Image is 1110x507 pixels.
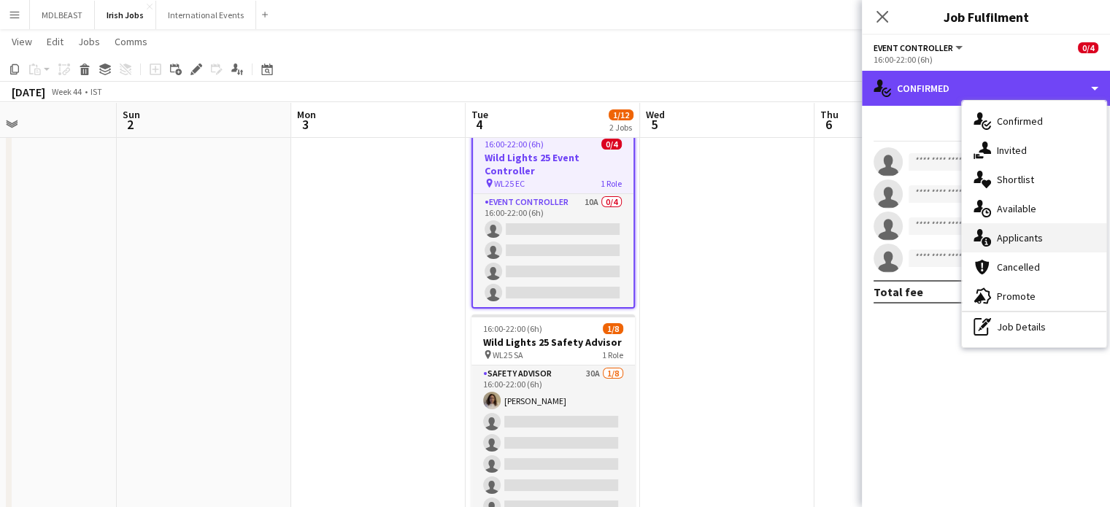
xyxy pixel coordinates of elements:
[297,108,316,121] span: Mon
[609,109,633,120] span: 1/12
[469,116,488,133] span: 4
[997,260,1040,274] span: Cancelled
[30,1,95,29] button: MDLBEAST
[115,35,147,48] span: Comms
[997,202,1036,215] span: Available
[48,86,85,97] span: Week 44
[962,312,1106,341] div: Job Details
[601,139,622,150] span: 0/4
[41,32,69,51] a: Edit
[862,7,1110,26] h3: Job Fulfilment
[997,144,1027,157] span: Invited
[47,35,63,48] span: Edit
[471,128,635,309] app-job-card: 16:00-22:00 (6h)0/4Wild Lights 25 Event Controller WL25 EC1 RoleEvent Controller10A0/416:00-22:00...
[90,86,102,97] div: IST
[471,336,635,349] h3: Wild Lights 25 Safety Advisor
[997,115,1043,128] span: Confirmed
[862,71,1110,106] div: Confirmed
[156,1,256,29] button: International Events
[471,108,488,121] span: Tue
[78,35,100,48] span: Jobs
[646,108,665,121] span: Wed
[609,122,633,133] div: 2 Jobs
[120,116,140,133] span: 2
[602,349,623,360] span: 1 Role
[644,116,665,133] span: 5
[12,85,45,99] div: [DATE]
[123,108,140,121] span: Sun
[874,42,965,53] button: Event Controller
[485,139,544,150] span: 16:00-22:00 (6h)
[72,32,106,51] a: Jobs
[874,285,923,299] div: Total fee
[1078,42,1098,53] span: 0/4
[483,323,542,334] span: 16:00-22:00 (6h)
[295,116,316,133] span: 3
[12,35,32,48] span: View
[820,108,839,121] span: Thu
[601,178,622,189] span: 1 Role
[874,54,1098,65] div: 16:00-22:00 (6h)
[6,32,38,51] a: View
[494,178,525,189] span: WL25 EC
[874,42,953,53] span: Event Controller
[997,290,1036,303] span: Promote
[818,116,839,133] span: 6
[493,349,523,360] span: WL25 SA
[95,1,156,29] button: Irish Jobs
[109,32,153,51] a: Comms
[997,173,1034,186] span: Shortlist
[603,323,623,334] span: 1/8
[997,231,1043,244] span: Applicants
[473,194,633,307] app-card-role: Event Controller10A0/416:00-22:00 (6h)
[473,151,633,177] h3: Wild Lights 25 Event Controller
